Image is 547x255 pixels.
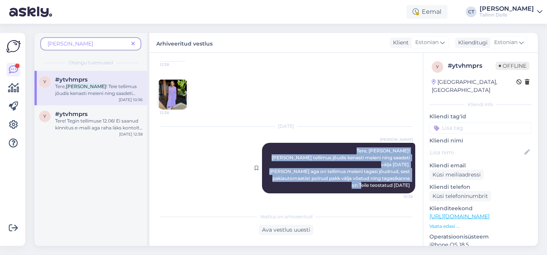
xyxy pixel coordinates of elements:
[496,62,529,70] span: Offline
[429,233,532,241] p: Operatsioonisüsteem
[260,213,313,220] span: Vestlus on arhiveeritud
[119,97,142,103] div: [DATE] 10:36
[66,83,106,89] mark: [PERSON_NAME]
[429,213,490,220] a: [URL][DOMAIN_NAME]
[160,110,188,116] span: 12:38
[43,79,46,85] span: y
[429,223,532,230] p: Vaata edasi ...
[429,137,532,145] p: Kliendi nimi
[480,6,534,12] div: [PERSON_NAME]
[480,12,534,18] div: Tallinn Dolls
[55,83,66,89] span: Tere,
[259,225,313,235] div: Ava vestlus uuesti
[466,7,477,17] div: CT
[406,5,447,19] div: Eemal
[55,111,88,118] span: #ytvhmprs
[415,38,439,47] span: Estonian
[429,241,532,249] p: iPhone OS 18.5
[430,148,523,157] input: Lisa nimi
[55,118,142,137] span: Tere! Tegin tellimuse 12.06! Ei saanud kinnitus e-maili aga raha läks kontolt maha!
[429,162,532,170] p: Kliendi email
[429,101,532,108] div: Kliendi info
[429,170,484,180] div: Küsi meiliaadressi
[47,40,93,47] span: [PERSON_NAME]
[157,123,415,130] div: [DATE]
[429,204,532,212] p: Klienditeekond
[429,183,532,191] p: Kliendi telefon
[448,61,496,70] div: # ytvhmprs
[429,191,491,201] div: Küsi telefoninumbrit
[429,122,532,134] input: Lisa tag
[119,131,142,137] div: [DATE] 12:38
[43,113,46,119] span: y
[429,113,532,121] p: Kliendi tag'id
[390,39,409,47] div: Klient
[494,38,518,47] span: Estonian
[455,39,488,47] div: Klienditugi
[432,78,516,94] div: [GEOGRAPHIC_DATA], [GEOGRAPHIC_DATA]
[156,38,213,48] label: Arhiveeritud vestlus
[55,76,88,83] span: #ytvhmprs
[436,64,439,70] span: y
[160,62,188,67] span: 12:38
[380,137,413,142] span: [PERSON_NAME]
[384,194,413,199] span: 10:36
[157,79,188,110] img: Attachment
[69,59,113,66] span: Otsingu tulemused
[480,6,542,18] a: [PERSON_NAME]Tallinn Dolls
[6,39,21,54] img: Askly Logo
